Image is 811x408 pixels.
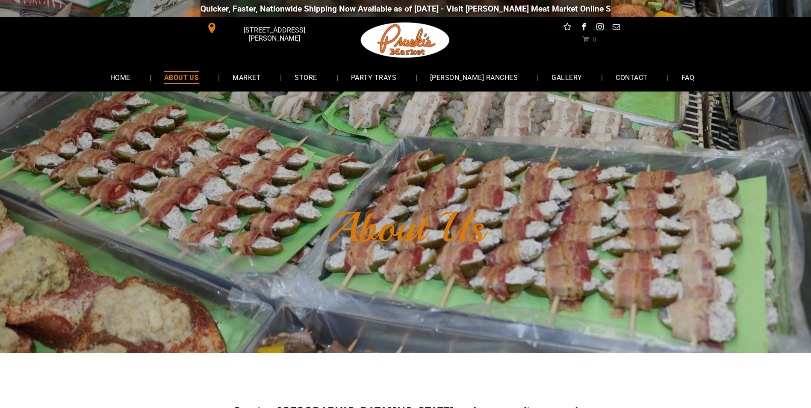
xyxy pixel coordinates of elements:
[594,21,605,35] a: instagram
[327,201,484,254] font: About Us
[539,66,595,89] a: GALLERY
[593,35,596,42] span: 0
[338,66,409,89] a: PARTY TRAYS
[578,21,589,35] a: facebook
[282,66,330,89] a: STORE
[151,66,212,89] a: ABOUT US
[562,21,573,35] a: Social network
[219,22,329,47] span: [STREET_ADDRESS][PERSON_NAME]
[669,66,707,89] a: FAQ
[603,66,660,89] a: CONTACT
[359,17,451,63] img: Pruski-s+Market+HQ+Logo2-1920w.png
[201,21,331,35] a: [STREET_ADDRESS][PERSON_NAME]
[610,21,622,35] a: email
[220,66,274,89] a: MARKET
[417,66,531,89] a: [PERSON_NAME] RANCHES
[97,66,143,89] a: HOME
